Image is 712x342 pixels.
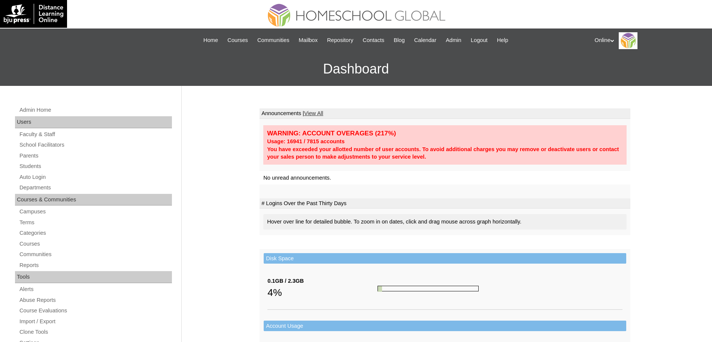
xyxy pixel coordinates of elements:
[263,214,627,229] div: Hover over line for detailed bubble. To zoom in on dates, click and drag mouse across graph horiz...
[19,295,172,305] a: Abuse Reports
[200,36,222,45] a: Home
[19,306,172,315] a: Course Evaluations
[267,285,378,300] div: 4%
[414,36,436,45] span: Calendar
[260,171,630,185] td: No unread announcements.
[260,108,630,119] td: Announcements |
[19,151,172,160] a: Parents
[595,32,705,49] div: Online
[19,172,172,182] a: Auto Login
[19,228,172,238] a: Categories
[15,116,172,128] div: Users
[19,261,172,270] a: Reports
[19,239,172,249] a: Courses
[390,36,408,45] a: Blog
[267,138,345,144] strong: Usage: 16941 / 7815 accounts
[203,36,218,45] span: Home
[19,105,172,115] a: Admin Home
[227,36,248,45] span: Courses
[363,36,384,45] span: Contacts
[295,36,322,45] a: Mailbox
[267,277,378,285] div: 0.1GB / 2.3GB
[19,327,172,337] a: Clone Tools
[299,36,318,45] span: Mailbox
[260,198,630,209] td: # Logins Over the Past Thirty Days
[264,321,626,331] td: Account Usage
[15,271,172,283] div: Tools
[359,36,388,45] a: Contacts
[323,36,357,45] a: Repository
[497,36,508,45] span: Help
[4,52,708,86] h3: Dashboard
[19,218,172,227] a: Terms
[19,140,172,150] a: School Facilitators
[327,36,353,45] span: Repository
[264,253,626,264] td: Disk Space
[410,36,440,45] a: Calendar
[467,36,491,45] a: Logout
[304,110,323,116] a: View All
[19,183,172,192] a: Departments
[619,32,637,49] img: Online Academy
[19,207,172,216] a: Campuses
[257,36,290,45] span: Communities
[224,36,252,45] a: Courses
[19,130,172,139] a: Faculty & Staff
[4,4,63,24] img: logo-white.png
[442,36,465,45] a: Admin
[19,285,172,294] a: Alerts
[15,194,172,206] div: Courses & Communities
[267,129,623,138] div: WARNING: ACCOUNT OVERAGES (217%)
[254,36,293,45] a: Communities
[267,145,623,161] div: You have exceeded your allotted number of user accounts. To avoid additional charges you may remo...
[471,36,488,45] span: Logout
[493,36,512,45] a: Help
[19,250,172,259] a: Communities
[19,317,172,326] a: Import / Export
[19,162,172,171] a: Students
[394,36,405,45] span: Blog
[446,36,461,45] span: Admin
